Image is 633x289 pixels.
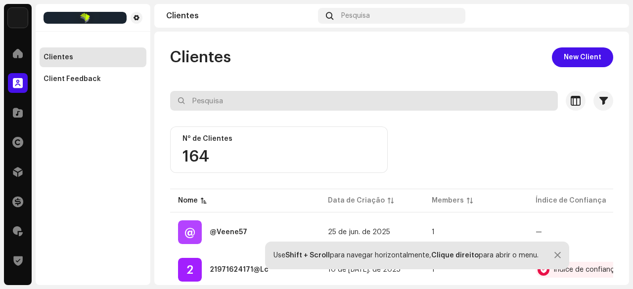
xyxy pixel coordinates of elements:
re-o-card-value: N° de Clientes [170,126,388,173]
div: @ [178,220,202,244]
re-m-nav-item: Clientes [40,47,146,67]
div: Clientes [166,12,314,20]
div: Nome [178,196,198,206]
div: Members [432,196,464,206]
div: Clientes [44,53,73,61]
div: Client Feedback [44,75,101,83]
span: 1 [432,229,435,236]
div: Use para navegar horizontalmente, para abrir o menu. [273,251,539,259]
div: Data de Criação [328,196,385,206]
img: 7b092bcd-1f7b-44aa-9736-f4bc5021b2f1 [601,8,617,24]
div: @Veene57 [210,229,247,236]
span: New Client [564,47,601,67]
span: Pesquisa [341,12,370,20]
span: 25 de jun. de 2025 [328,229,390,236]
input: Pesquisa [170,91,558,111]
div: N° de Clientes [182,135,375,143]
div: 21971624171@Lc [210,266,269,273]
div: 2 [178,258,202,282]
strong: Clique direito [431,252,479,259]
re-m-nav-item: Client Feedback [40,69,146,89]
span: 10 de jul. de 2025 [328,266,401,273]
img: 71bf27a5-dd94-4d93-852c-61362381b7db [8,8,28,28]
img: 8e39a92f-6217-4997-acbe-e0aa9e7f9449 [44,12,127,24]
span: Clientes [170,47,231,67]
span: 1 [432,266,435,273]
strong: Shift + Scroll [285,252,330,259]
button: New Client [552,47,613,67]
